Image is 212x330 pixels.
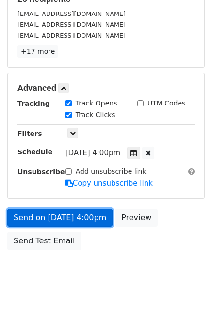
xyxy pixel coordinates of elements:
label: Track Opens [76,98,117,108]
small: [EMAIL_ADDRESS][DOMAIN_NAME] [17,32,126,39]
h5: Advanced [17,83,195,93]
strong: Filters [17,130,42,137]
a: Send on [DATE] 4:00pm [7,209,113,227]
a: Copy unsubscribe link [65,179,153,188]
label: Add unsubscribe link [76,166,147,177]
strong: Unsubscribe [17,168,65,176]
small: [EMAIL_ADDRESS][DOMAIN_NAME] [17,21,126,28]
label: UTM Codes [147,98,185,108]
small: [EMAIL_ADDRESS][DOMAIN_NAME] [17,10,126,17]
label: Track Clicks [76,110,115,120]
a: Send Test Email [7,232,81,250]
strong: Schedule [17,148,52,156]
iframe: Chat Widget [163,284,212,330]
strong: Tracking [17,100,50,107]
span: [DATE] 4:00pm [65,149,120,157]
a: Preview [115,209,158,227]
a: +17 more [17,45,58,58]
